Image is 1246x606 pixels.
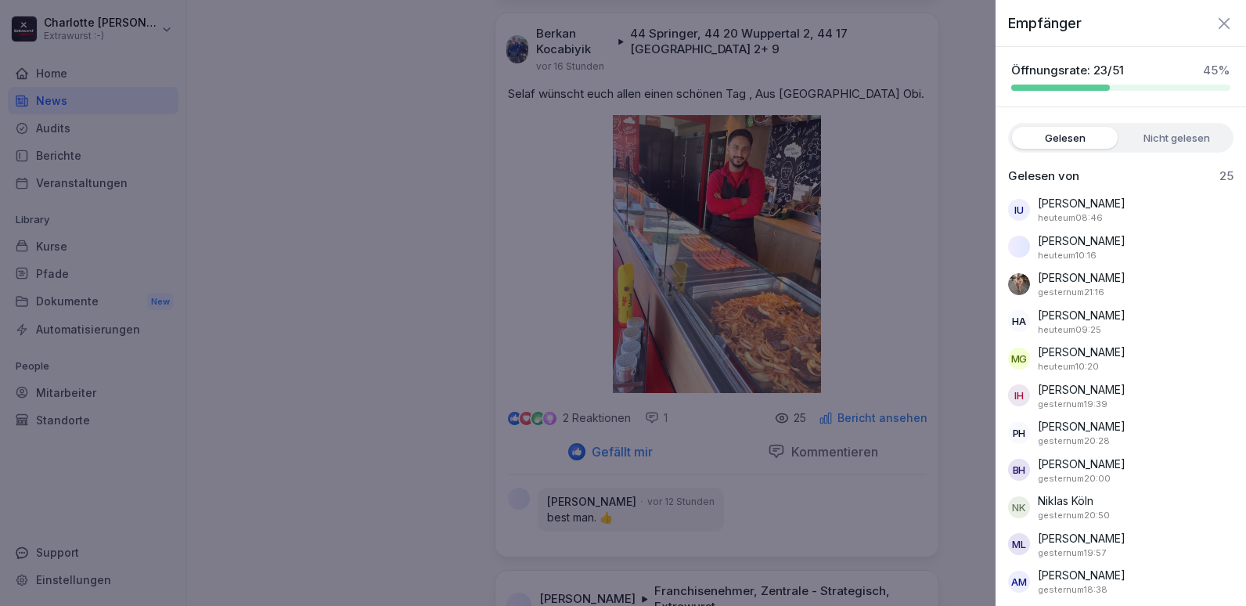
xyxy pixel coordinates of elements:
[1038,307,1125,323] p: [PERSON_NAME]
[1008,348,1030,370] div: MG
[1008,236,1030,258] img: ekheb7a9bagqpobh7pgry7dd.png
[1038,249,1097,262] p: 21. August 2025 um 10:16
[1038,546,1106,560] p: 20. August 2025 um 19:57
[1038,381,1125,398] p: [PERSON_NAME]
[1038,211,1103,225] p: 21. August 2025 um 08:46
[1219,168,1233,184] p: 25
[1008,496,1030,518] div: NK
[1038,269,1125,286] p: [PERSON_NAME]
[1038,492,1093,509] p: Niklas Köln
[1008,384,1030,406] div: IH
[1124,127,1230,149] label: Nicht gelesen
[1012,127,1118,149] label: Gelesen
[1008,459,1030,481] div: BH
[1008,168,1079,184] p: Gelesen von
[1008,13,1082,34] p: Empfänger
[1008,533,1030,555] div: ML
[1038,344,1125,360] p: [PERSON_NAME]
[1038,530,1125,546] p: [PERSON_NAME]
[1038,583,1107,597] p: 20. August 2025 um 18:38
[1038,509,1110,522] p: 20. August 2025 um 20:50
[1008,273,1030,295] img: q00apjmycbx5hygici7p72r2.png
[1038,398,1107,411] p: 20. August 2025 um 19:39
[1008,422,1030,444] div: PH
[1008,310,1030,332] div: HA
[1038,286,1104,299] p: 20. August 2025 um 21:16
[1038,418,1125,435] p: [PERSON_NAME]
[1038,360,1099,373] p: 21. August 2025 um 10:20
[1038,472,1111,485] p: 20. August 2025 um 20:00
[1008,199,1030,221] div: IU
[1011,63,1124,78] p: Öffnungsrate: 23/51
[1203,63,1230,78] p: 45 %
[1008,571,1030,593] div: AM
[1038,456,1125,472] p: [PERSON_NAME]
[1038,323,1101,337] p: 21. August 2025 um 09:25
[1038,195,1125,211] p: [PERSON_NAME]
[1038,567,1125,583] p: [PERSON_NAME]
[1038,435,1110,448] p: 20. August 2025 um 20:28
[1038,233,1125,249] p: [PERSON_NAME]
